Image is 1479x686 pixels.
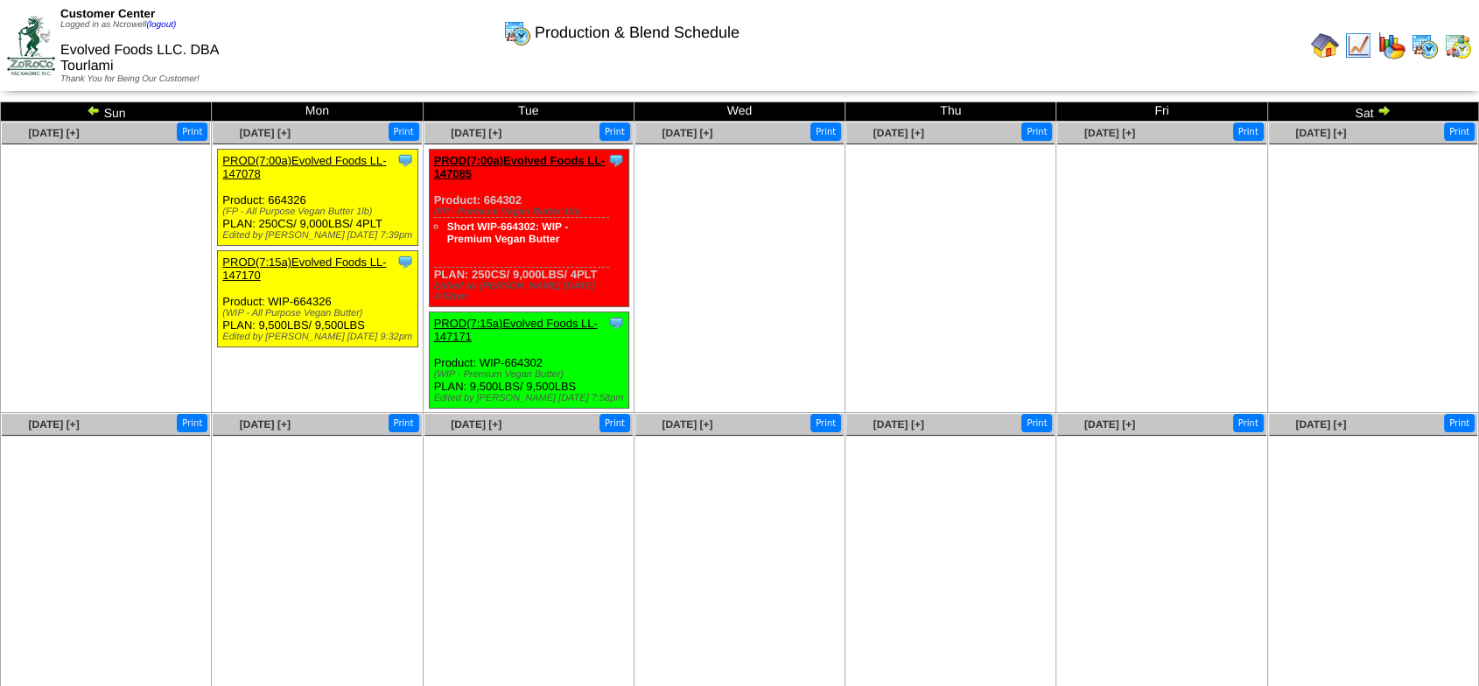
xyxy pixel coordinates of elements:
[1021,122,1052,141] button: Print
[423,102,634,122] td: Tue
[451,418,501,430] a: [DATE] [+]
[1444,122,1475,141] button: Print
[662,418,712,430] a: [DATE] [+]
[434,317,598,343] a: PROD(7:15a)Evolved Foods LL-147171
[1377,103,1391,117] img: arrowright.gif
[1377,31,1405,59] img: graph.gif
[222,308,417,318] div: (WIP - All Purpose Vegan Butter)
[60,43,219,73] span: Evolved Foods LLC. DBA Tourlami
[60,20,176,30] span: Logged in as Ncrowell
[222,255,386,282] a: PROD(7:15a)Evolved Foods LL-147170
[434,281,629,302] div: Edited by [PERSON_NAME] [DATE] 4:52pm
[29,127,80,139] a: [DATE] [+]
[434,393,629,403] div: Edited by [PERSON_NAME] [DATE] 7:58pm
[1233,414,1264,432] button: Print
[434,369,629,380] div: (WIP - Premium Vegan Butter)
[873,418,924,430] a: [DATE] [+]
[607,151,625,169] img: Tooltip
[503,18,531,46] img: calendarprod.gif
[599,122,630,141] button: Print
[1444,31,1472,59] img: calendarinout.gif
[429,312,629,409] div: Product: WIP-664302 PLAN: 9,500LBS / 9,500LBS
[1311,31,1339,59] img: home.gif
[222,206,417,217] div: (FP - All Purpose Vegan Butter 1lb)
[389,122,419,141] button: Print
[1084,418,1135,430] a: [DATE] [+]
[87,103,101,117] img: arrowleft.gif
[218,251,418,347] div: Product: WIP-664326 PLAN: 9,500LBS / 9,500LBS
[222,230,417,241] div: Edited by [PERSON_NAME] [DATE] 7:39pm
[240,127,291,139] a: [DATE] [+]
[7,16,55,74] img: ZoRoCo_Logo(Green%26Foil)%20jpg.webp
[1295,418,1346,430] a: [DATE] [+]
[146,20,176,30] a: (logout)
[222,332,417,342] div: Edited by [PERSON_NAME] [DATE] 9:32pm
[396,253,414,270] img: Tooltip
[177,122,207,141] button: Print
[222,154,386,180] a: PROD(7:00a)Evolved Foods LL-147078
[60,74,200,84] span: Thank You for Being Our Customer!
[873,127,924,139] a: [DATE] [+]
[634,102,845,122] td: Wed
[396,151,414,169] img: Tooltip
[607,314,625,332] img: Tooltip
[599,414,630,432] button: Print
[845,102,1056,122] td: Thu
[429,150,629,307] div: Product: 664302 PLAN: 250CS / 9,000LBS / 4PLT
[535,24,739,42] span: Production & Blend Schedule
[1444,414,1475,432] button: Print
[1,102,212,122] td: Sun
[1021,414,1052,432] button: Print
[177,414,207,432] button: Print
[1411,31,1439,59] img: calendarprod.gif
[1267,102,1478,122] td: Sat
[447,220,568,245] a: Short WIP-664302: WIP - Premium Vegan Butter
[434,206,629,217] div: (FP - Premium Vegan Butter 1lb)
[1084,127,1135,139] a: [DATE] [+]
[1233,122,1264,141] button: Print
[218,150,418,246] div: Product: 664326 PLAN: 250CS / 9,000LBS / 4PLT
[240,418,291,430] a: [DATE] [+]
[810,122,841,141] button: Print
[389,414,419,432] button: Print
[29,418,80,430] a: [DATE] [+]
[810,414,841,432] button: Print
[1295,127,1346,139] a: [DATE] [+]
[662,127,712,139] a: [DATE] [+]
[1056,102,1267,122] td: Fri
[1344,31,1372,59] img: line_graph.gif
[60,7,155,20] span: Customer Center
[451,127,501,139] a: [DATE] [+]
[212,102,423,122] td: Mon
[434,154,606,180] a: PROD(7:00a)Evolved Foods LL-147085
